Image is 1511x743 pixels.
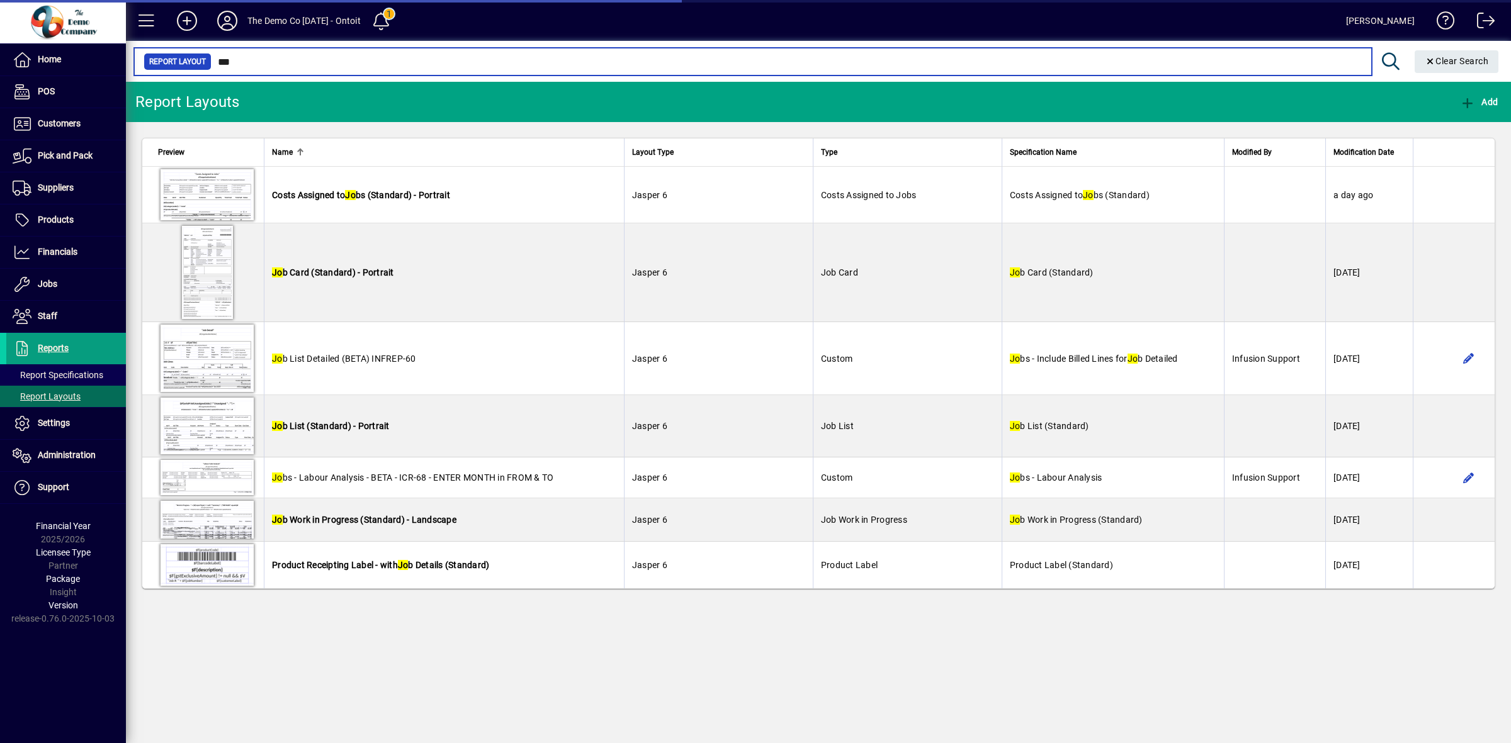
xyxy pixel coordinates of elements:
em: Jo [272,421,283,431]
em: Jo [1010,515,1021,525]
span: Layout Type [632,145,674,159]
em: Jo [1010,267,1021,277]
a: Jobs [6,269,126,300]
span: Jasper 6 [632,354,667,364]
span: Report Layout [149,55,206,68]
span: Jasper 6 [632,472,667,483]
em: Jo [272,267,283,277]
span: Home [38,54,61,64]
span: Jasper 6 [632,560,667,570]
span: POS [38,86,55,96]
button: Edit [1459,467,1479,488]
span: Products [38,215,74,225]
a: Report Specifications [6,364,126,386]
em: Jo [1128,354,1138,364]
a: Pick and Pack [6,140,126,172]
td: a day ago [1325,167,1413,223]
span: Job Work in Progress [821,515,907,525]
td: [DATE] [1325,322,1413,395]
span: Name [272,145,293,159]
span: b Work in Progress (Standard) - Landscape [272,515,456,525]
span: Costs Assigned to Jobs [821,190,917,200]
span: Costs Assigned to bs (Standard) [1010,190,1150,200]
em: Jo [1010,354,1021,364]
span: Jobs [38,279,57,289]
span: Reports [38,343,69,353]
td: [DATE] [1325,457,1413,498]
div: Layout Type [632,145,805,159]
span: Clear Search [1425,56,1489,66]
span: bs - Include Billed Lines for b Detailed [1010,354,1178,364]
a: Suppliers [6,172,126,204]
span: bs - Labour Analysis - BETA - ICR-68 - ENTER MONTH in FROM & TO [272,472,553,483]
em: Jo [1083,190,1094,200]
a: Support [6,472,126,503]
a: Customers [6,108,126,140]
span: Jasper 6 [632,267,667,277]
div: [PERSON_NAME] [1346,11,1415,31]
span: Custom [821,472,853,483]
td: [DATE] [1325,498,1413,542]
button: Add [167,9,207,32]
a: Home [6,44,126,75]
span: Product Label (Standard) [1010,560,1113,570]
span: Customers [38,118,81,128]
span: Version [48,600,78,610]
span: Job List [821,421,854,431]
span: Financial Year [36,521,91,531]
span: Administration [38,450,96,460]
span: Financials [38,247,77,257]
div: Report Layouts [135,92,240,112]
td: [DATE] [1325,395,1413,457]
a: Administration [6,440,126,471]
span: b Card (Standard) [1010,267,1094,277]
span: Report Layouts [13,391,81,401]
button: Add [1457,91,1501,113]
div: Type [821,145,994,159]
a: Financials [6,237,126,268]
span: bs - Labour Analysis [1010,472,1102,483]
td: [DATE] [1325,542,1413,588]
span: b List Detailed (BETA) INFREP-60 [272,354,416,364]
span: Package [46,574,80,584]
span: Product Label [821,560,878,570]
span: Support [38,482,69,492]
a: Settings [6,408,126,439]
span: Preview [158,145,184,159]
span: Specification Name [1010,145,1077,159]
a: Staff [6,301,126,332]
span: b Card (Standard) - Portrait [272,267,394,277]
span: Infusion Support [1232,472,1300,483]
button: Edit [1459,349,1479,369]
div: Modification Date [1333,145,1405,159]
em: Jo [1010,421,1021,431]
em: Jo [1010,472,1021,483]
span: b List (Standard) [1010,421,1089,431]
span: Custom [821,354,853,364]
span: Settings [38,418,70,428]
span: Pick and Pack [38,150,93,160]
td: [DATE] [1325,223,1413,322]
span: Staff [38,311,57,321]
em: Jo [272,354,283,364]
span: b List (Standard) - Portrait [272,421,390,431]
span: Modification Date [1333,145,1394,159]
span: Infusion Support [1232,354,1300,364]
button: Profile [207,9,247,32]
span: Type [821,145,837,159]
em: Jo [345,190,356,200]
em: Jo [398,560,409,570]
a: Products [6,204,126,236]
div: The Demo Co [DATE] - Ontoit [247,11,361,31]
span: Job Card [821,267,858,277]
button: Clear [1415,50,1499,73]
div: Name [272,145,616,159]
span: Add [1460,97,1498,107]
a: Report Layouts [6,386,126,407]
span: Report Specifications [13,370,103,380]
span: Costs Assigned to bs (Standard) - Portrait [272,190,450,200]
span: Suppliers [38,182,74,193]
em: Jo [272,515,283,525]
span: Jasper 6 [632,421,667,431]
div: Specification Name [1010,145,1216,159]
